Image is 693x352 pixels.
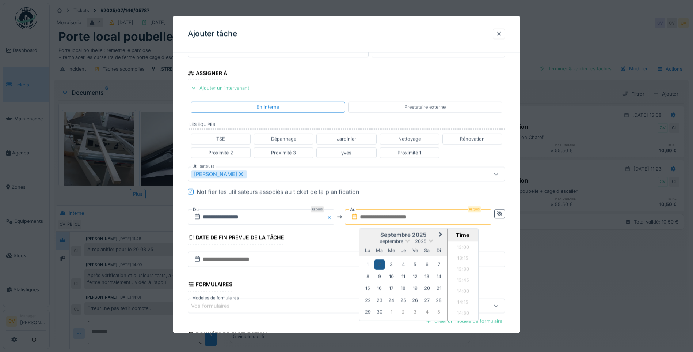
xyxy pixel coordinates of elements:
div: Date de fin prévue de la tâche [188,232,284,244]
div: [PERSON_NAME] [191,170,247,178]
div: Notifier les utilisateurs associés au ticket de la planification [197,187,359,196]
div: Proximité 2 [208,149,233,156]
div: Choose lundi 15 septembre 2025 [363,284,373,293]
div: Choose jeudi 25 septembre 2025 [398,295,408,305]
div: Choose dimanche 21 septembre 2025 [434,284,444,293]
div: mardi [374,246,384,255]
div: Choose mercredi 1 octobre 2025 [387,307,396,317]
div: Créer un modèle de formulaire [423,316,505,326]
div: En interne [256,104,279,111]
li: 14:00 [448,287,479,297]
label: Modèles de formulaires [191,295,240,301]
div: Choose dimanche 28 septembre 2025 [434,295,444,305]
div: samedi [422,246,432,255]
div: Choose mardi 9 septembre 2025 [374,272,384,281]
div: Choose lundi 22 septembre 2025 [363,295,373,305]
button: Next Month [435,229,447,241]
div: vendredi [410,246,420,255]
div: Choose mercredi 17 septembre 2025 [387,284,396,293]
li: 13:15 [448,254,479,265]
div: Time [449,232,476,239]
div: Choose dimanche 14 septembre 2025 [434,272,444,281]
div: Choose lundi 29 septembre 2025 [363,307,373,317]
div: Données de facturation [188,329,267,341]
div: Rénovation [460,136,485,143]
div: Nettoyage [398,136,421,143]
div: Choose mardi 16 septembre 2025 [374,284,384,293]
div: Formulaires [188,279,232,291]
div: Choose jeudi 18 septembre 2025 [398,284,408,293]
li: 13:30 [448,265,479,276]
div: Choose lundi 8 septembre 2025 [363,272,373,281]
div: Choose vendredi 3 octobre 2025 [410,307,420,317]
div: Choose jeudi 4 septembre 2025 [398,260,408,270]
div: Choose mercredi 3 septembre 2025 [387,260,396,270]
div: Dépannage [271,136,296,143]
div: Requis [311,206,324,212]
div: Ajouter un intervenant [188,83,252,93]
div: TSE [216,136,225,143]
div: Vos formulaires [191,302,240,310]
label: Au [349,206,356,214]
div: Requis [468,206,481,212]
span: 2025 [415,239,427,244]
button: Close [326,209,334,225]
label: Du [192,206,199,214]
div: Choose dimanche 5 octobre 2025 [434,307,444,317]
div: Choose samedi 4 octobre 2025 [422,307,432,317]
div: lundi [363,246,373,255]
div: Jardinier [337,136,356,143]
div: Prestataire externe [404,104,446,111]
div: yves [341,149,351,156]
div: Proximité 3 [271,149,296,156]
div: Proximité 1 [397,149,421,156]
div: Not available lundi 1 septembre 2025 [363,260,373,270]
div: Choose samedi 6 septembre 2025 [422,260,432,270]
div: Choose vendredi 5 septembre 2025 [410,260,420,270]
div: jeudi [398,246,408,255]
div: Choose jeudi 11 septembre 2025 [398,272,408,281]
h2: septembre 2025 [359,232,447,238]
div: Choose mardi 23 septembre 2025 [374,295,384,305]
li: 13:45 [448,276,479,287]
div: Choose dimanche 7 septembre 2025 [434,260,444,270]
label: Utilisateurs [191,163,216,169]
div: Choose samedi 20 septembre 2025 [422,284,432,293]
div: Choose vendredi 19 septembre 2025 [410,284,420,293]
div: Choose jeudi 2 octobre 2025 [398,307,408,317]
div: Choose mardi 30 septembre 2025 [374,307,384,317]
div: Month septembre, 2025 [362,259,445,318]
div: Choose mardi 2 septembre 2025 [374,260,384,270]
ul: Time [448,241,479,321]
span: septembre [380,239,403,244]
div: Choose vendredi 26 septembre 2025 [410,295,420,305]
div: mercredi [387,246,396,255]
li: 14:30 [448,308,479,319]
div: Choose mercredi 10 septembre 2025 [387,272,396,281]
div: Assigner à [188,68,227,80]
div: dimanche [434,246,444,255]
li: 14:15 [448,297,479,308]
div: Choose samedi 13 septembre 2025 [422,272,432,281]
div: Choose mercredi 24 septembre 2025 [387,295,396,305]
li: 14:45 [448,319,479,330]
h3: Ajouter tâche [188,29,237,38]
label: Les équipes [189,121,505,130]
div: Choose vendredi 12 septembre 2025 [410,272,420,281]
li: 13:00 [448,243,479,254]
div: Choose samedi 27 septembre 2025 [422,295,432,305]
